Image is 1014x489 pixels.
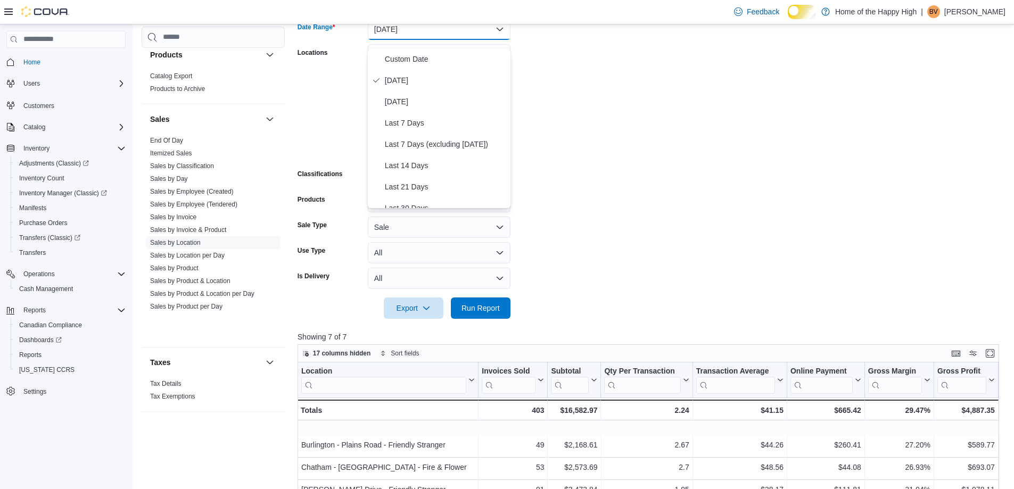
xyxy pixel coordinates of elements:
[19,351,42,359] span: Reports
[150,187,234,196] span: Sales by Employee (Created)
[150,136,183,145] span: End Of Day
[368,268,510,289] button: All
[868,367,930,394] button: Gross Margin
[19,366,75,374] span: [US_STATE] CCRS
[15,217,126,229] span: Purchase Orders
[15,187,111,200] a: Inventory Manager (Classic)
[747,6,779,17] span: Feedback
[967,347,979,360] button: Display options
[150,188,234,195] a: Sales by Employee (Created)
[298,221,327,229] label: Sale Type
[551,404,597,417] div: $16,582.97
[937,460,995,473] div: $693.07
[482,438,544,451] div: 49
[788,5,816,19] input: Dark Mode
[23,144,50,153] span: Inventory
[19,385,51,398] a: Settings
[150,226,226,234] span: Sales by Invoice & Product
[11,230,130,245] a: Transfers (Classic)
[984,347,996,360] button: Enter fullscreen
[551,460,597,473] div: $2,573.69
[790,460,861,473] div: $44.08
[790,367,853,394] div: Online Payment
[150,201,237,208] a: Sales by Employee (Tendered)
[19,55,126,69] span: Home
[150,175,188,183] span: Sales by Day
[604,438,689,451] div: 2.67
[2,384,130,399] button: Settings
[604,367,680,394] div: Qty Per Transaction
[696,404,784,417] div: $41.15
[298,170,343,178] label: Classifications
[15,202,51,214] a: Manifests
[19,77,44,90] button: Users
[482,460,544,473] div: 53
[2,120,130,135] button: Catalog
[461,303,500,313] span: Run Report
[15,283,126,295] span: Cash Management
[19,77,126,90] span: Users
[604,460,689,473] div: 2.7
[23,58,40,67] span: Home
[19,121,126,134] span: Catalog
[385,202,506,214] span: Last 30 Days
[868,404,930,417] div: 29.47%
[19,98,126,112] span: Customers
[368,217,510,238] button: Sale
[937,367,986,377] div: Gross Profit
[150,289,254,298] span: Sales by Product & Location per Day
[23,123,45,131] span: Catalog
[368,242,510,263] button: All
[15,283,77,295] a: Cash Management
[11,156,130,171] a: Adjustments (Classic)
[2,267,130,281] button: Operations
[696,438,784,451] div: $44.26
[15,246,126,259] span: Transfers
[142,134,285,347] div: Sales
[301,367,466,394] div: Location
[551,367,589,394] div: Subtotal
[150,264,199,272] span: Sales by Product
[15,349,46,361] a: Reports
[868,438,930,451] div: 27.20%
[929,5,938,18] span: BV
[19,268,59,280] button: Operations
[835,5,917,18] p: Home of the Happy High
[263,113,276,126] button: Sales
[150,277,230,285] a: Sales by Product & Location
[150,114,261,125] button: Sales
[368,48,510,208] div: Select listbox
[11,347,130,362] button: Reports
[298,195,325,204] label: Products
[298,246,325,255] label: Use Type
[19,189,107,197] span: Inventory Manager (Classic)
[15,334,126,346] span: Dashboards
[150,162,214,170] a: Sales by Classification
[11,171,130,186] button: Inventory Count
[696,367,775,394] div: Transaction Average
[15,217,72,229] a: Purchase Orders
[150,392,195,401] span: Tax Exemptions
[150,252,225,259] a: Sales by Location per Day
[298,331,1007,342] p: Showing 7 of 7
[150,213,196,221] a: Sales by Invoice
[150,303,222,310] a: Sales by Product per Day
[301,367,475,394] button: Location
[150,85,205,93] a: Products to Archive
[391,349,419,358] span: Sort fields
[19,121,50,134] button: Catalog
[15,363,126,376] span: Washington CCRS
[2,76,130,91] button: Users
[11,201,130,216] button: Manifests
[385,117,506,129] span: Last 7 Days
[19,159,89,168] span: Adjustments (Classic)
[298,23,335,31] label: Date Range
[19,56,45,69] a: Home
[15,246,50,259] a: Transfers
[2,141,130,156] button: Inventory
[11,333,130,347] a: Dashboards
[15,157,126,170] span: Adjustments (Classic)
